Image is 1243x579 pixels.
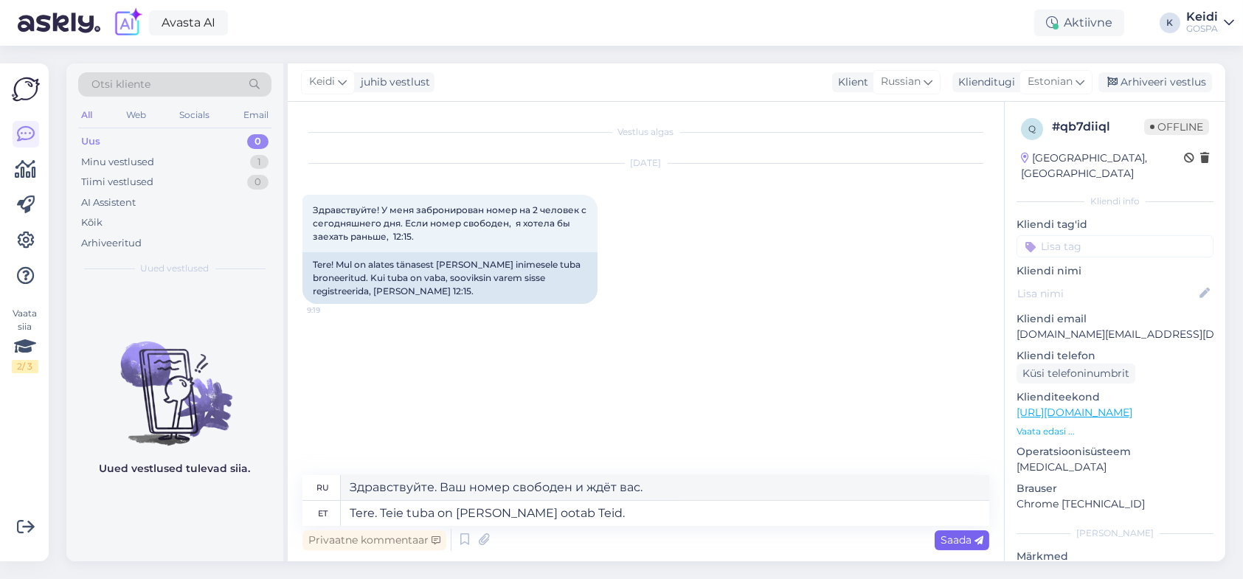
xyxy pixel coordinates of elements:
[307,305,362,316] span: 9:19
[952,74,1015,90] div: Klienditugi
[302,156,989,170] div: [DATE]
[149,10,228,35] a: Avasta AI
[247,175,269,190] div: 0
[250,155,269,170] div: 1
[141,262,210,275] span: Uued vestlused
[81,236,142,251] div: Arhiveeritud
[1017,425,1213,438] p: Vaata edasi ...
[1017,389,1213,405] p: Klienditeekond
[1017,444,1213,460] p: Operatsioonisüsteem
[1017,217,1213,232] p: Kliendi tag'id
[247,134,269,149] div: 0
[112,7,143,38] img: explore-ai
[81,134,100,149] div: Uus
[123,105,149,125] div: Web
[309,74,335,90] span: Keidi
[881,74,921,90] span: Russian
[341,475,989,500] textarea: Здравствуйте. Ваш номер свободен и ждёт вас.
[302,530,446,550] div: Privaatne kommentaar
[12,75,40,103] img: Askly Logo
[66,315,283,448] img: No chats
[1017,496,1213,512] p: Chrome [TECHNICAL_ID]
[313,204,589,242] span: Здравствуйте! У меня забронирован номер на 2 человек с сегодняшнего дня. Если номер свободен, я х...
[81,195,136,210] div: AI Assistent
[1017,527,1213,540] div: [PERSON_NAME]
[1017,263,1213,279] p: Kliendi nimi
[176,105,212,125] div: Socials
[1017,235,1213,257] input: Lisa tag
[1052,118,1144,136] div: # qb7diiql
[1186,11,1218,23] div: Keidi
[91,77,150,92] span: Otsi kliente
[12,307,38,373] div: Vaata siia
[1186,23,1218,35] div: GOSPA
[341,501,989,526] textarea: Tere. Teie tuba on [PERSON_NAME] ootab Teid.
[1017,460,1213,475] p: [MEDICAL_DATA]
[100,461,251,476] p: Uued vestlused tulevad siia.
[1017,549,1213,564] p: Märkmed
[240,105,271,125] div: Email
[832,74,868,90] div: Klient
[12,360,38,373] div: 2 / 3
[81,155,154,170] div: Minu vestlused
[1017,406,1132,419] a: [URL][DOMAIN_NAME]
[355,74,430,90] div: juhib vestlust
[78,105,95,125] div: All
[1028,74,1073,90] span: Estonian
[1017,195,1213,208] div: Kliendi info
[941,533,983,547] span: Saada
[1017,364,1135,384] div: Küsi telefoninumbrit
[1028,123,1036,134] span: q
[1017,311,1213,327] p: Kliendi email
[302,125,989,139] div: Vestlus algas
[1144,119,1209,135] span: Offline
[1017,348,1213,364] p: Kliendi telefon
[302,252,598,304] div: Tere! Mul on alates tänasest [PERSON_NAME] inimesele tuba broneeritud. Kui tuba on vaba, sooviksi...
[1160,13,1180,33] div: K
[1098,72,1212,92] div: Arhiveeri vestlus
[1021,150,1184,181] div: [GEOGRAPHIC_DATA], [GEOGRAPHIC_DATA]
[1017,327,1213,342] p: [DOMAIN_NAME][EMAIL_ADDRESS][DOMAIN_NAME]
[1017,481,1213,496] p: Brauser
[1017,285,1197,302] input: Lisa nimi
[316,475,329,500] div: ru
[318,501,328,526] div: et
[81,175,153,190] div: Tiimi vestlused
[81,215,103,230] div: Kõik
[1034,10,1124,36] div: Aktiivne
[1186,11,1234,35] a: KeidiGOSPA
